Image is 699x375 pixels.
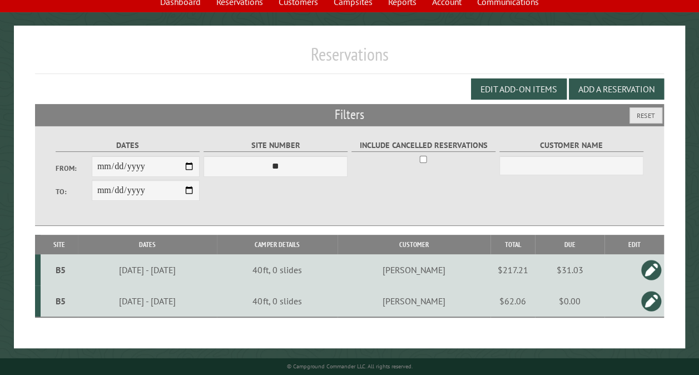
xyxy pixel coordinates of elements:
td: [PERSON_NAME] [338,285,490,317]
div: B5 [45,295,76,307]
small: © Campground Commander LLC. All rights reserved. [287,363,413,370]
div: [DATE] - [DATE] [80,264,215,275]
label: To: [56,186,92,197]
label: Include Cancelled Reservations [351,139,495,152]
td: $31.03 [535,254,604,285]
th: Site [41,235,78,254]
label: Site Number [204,139,348,152]
button: Edit Add-on Items [471,78,567,100]
h2: Filters [35,104,664,125]
label: Dates [56,139,200,152]
td: $62.06 [490,285,535,317]
td: [PERSON_NAME] [338,254,490,285]
th: Due [535,235,604,254]
div: [DATE] - [DATE] [80,295,215,307]
h1: Reservations [35,43,664,74]
label: From: [56,163,92,174]
td: 40ft, 0 slides [217,254,338,285]
th: Camper Details [217,235,338,254]
td: $0.00 [535,285,604,317]
button: Reset [629,107,662,124]
div: B5 [45,264,76,275]
th: Customer [338,235,490,254]
th: Edit [604,235,664,254]
th: Total [490,235,535,254]
td: $217.21 [490,254,535,285]
button: Add a Reservation [569,78,664,100]
label: Customer Name [499,139,643,152]
th: Dates [78,235,217,254]
td: 40ft, 0 slides [217,285,338,317]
